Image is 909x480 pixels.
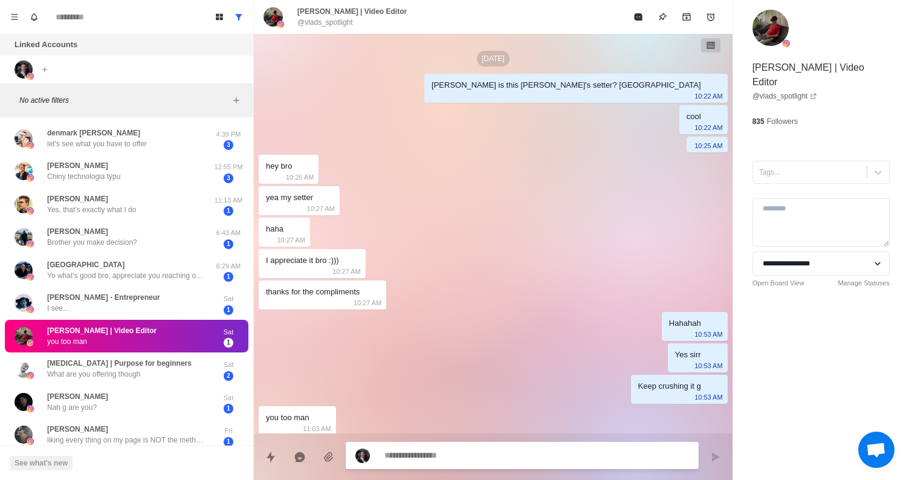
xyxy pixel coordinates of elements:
span: 3 [224,140,233,150]
a: @vlads_spotlight [752,91,818,102]
img: picture [27,273,34,281]
img: picture [355,449,370,463]
img: picture [15,261,33,279]
p: 6:43 AM [213,228,244,238]
div: thanks for the compliments [266,285,360,299]
span: 1 [224,272,233,282]
span: 1 [224,206,233,216]
p: 10:27 AM [332,265,360,278]
p: [PERSON_NAME] [47,193,108,204]
div: yea my setter [266,191,313,204]
img: picture [15,393,33,411]
div: Keep crushing it g [638,380,701,393]
p: [PERSON_NAME] | Video Editor [297,6,407,17]
p: @vlads_spotlight [297,17,353,28]
p: Nah g are you? [47,402,97,413]
img: picture [27,405,34,412]
p: [PERSON_NAME] | Video Editor [47,325,157,336]
span: 1 [224,404,233,414]
img: picture [15,129,33,148]
p: Brother you make decision? [47,237,137,248]
div: I appreciate it bro :))) [266,254,339,267]
p: 10:25 AM [694,139,722,152]
p: [DATE] [477,51,509,66]
p: [PERSON_NAME] [47,424,108,435]
button: Pin [650,5,674,29]
img: picture [27,174,34,181]
a: Manage Statuses [838,278,890,288]
img: picture [27,207,34,215]
button: Board View [210,7,229,27]
p: 10:27 AM [277,233,305,247]
div: haha [266,222,283,236]
span: 1 [224,305,233,315]
p: Sat [213,393,244,403]
p: 4:39 PM [213,129,244,140]
img: picture [15,195,33,213]
p: 10:22 AM [694,89,722,103]
p: 6:29 AM [213,261,244,271]
p: you too man [47,336,87,347]
p: Linked Accounts [15,39,77,51]
button: Archive [674,5,699,29]
button: Quick replies [259,445,283,469]
img: picture [277,21,284,28]
p: I see... [47,303,69,314]
div: Hahahah [669,317,701,330]
span: 2 [224,371,233,381]
p: 10:53 AM [694,328,722,341]
button: Add reminder [699,5,723,29]
p: Sat [213,360,244,370]
a: Open Board View [752,278,804,288]
p: Fri [213,426,244,436]
img: picture [15,60,33,79]
p: [MEDICAL_DATA] | Purpose for beginners [47,358,192,369]
p: [PERSON_NAME] [47,226,108,237]
img: picture [264,7,283,27]
span: 1 [224,239,233,249]
button: Add filters [229,93,244,108]
button: Add account [37,62,52,77]
p: let's see what you have to offer [47,138,147,149]
p: 10:53 AM [694,391,722,404]
p: Sat [213,327,244,337]
button: Show all conversations [229,7,248,27]
div: Yes sirr [675,348,701,362]
img: picture [27,141,34,149]
img: picture [752,10,789,46]
span: 1 [224,338,233,348]
img: picture [15,228,33,246]
img: picture [15,426,33,444]
p: 835 [752,116,765,127]
img: picture [15,294,33,312]
p: 10:27 AM [354,296,381,310]
p: Yo what’s good bro, appreciate you reaching out. I’m a appointment setter [47,270,204,281]
img: picture [27,306,34,313]
img: picture [27,73,34,80]
button: See what's new [10,456,73,470]
p: 10:22 AM [694,121,722,134]
img: picture [15,162,33,180]
p: [PERSON_NAME] | Video Editor [752,60,890,89]
p: Followers [767,116,798,127]
div: cool [687,110,701,123]
p: Yes, that’s exactly what I do [47,204,136,215]
p: 11:13 AM [213,195,244,206]
div: you too man [266,411,309,424]
div: hey bro [266,160,292,173]
p: 10:27 AM [307,202,335,215]
p: denmark [PERSON_NAME] [47,128,140,138]
img: picture [783,40,790,47]
p: What are you offering though [47,369,141,380]
div: [PERSON_NAME] is this [PERSON_NAME]'s setter? [GEOGRAPHIC_DATA] [432,79,701,92]
p: 10:53 AM [694,359,722,372]
span: 1 [224,437,233,447]
img: picture [27,339,34,346]
p: [GEOGRAPHIC_DATA] [47,259,125,270]
p: Chiny technologia typu [47,171,120,182]
button: Menu [5,7,24,27]
p: 11:03 AM [303,422,331,435]
img: picture [15,360,33,378]
button: Mark as read [626,5,650,29]
div: Open chat [858,432,894,468]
